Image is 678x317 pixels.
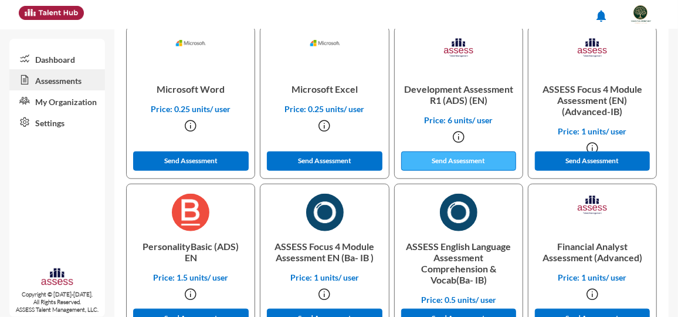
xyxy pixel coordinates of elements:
p: Price: 0.25 units/ user [136,104,245,114]
a: Settings [9,112,105,133]
button: Send Assessment [133,151,248,171]
p: Development Assessment R1 (ADS) (EN) [404,74,513,115]
mat-icon: notifications [594,9,608,23]
a: Assessments [9,69,105,90]
p: Price: 0.5 units/ user [404,295,513,305]
button: Send Assessment [535,151,650,171]
img: assesscompany-logo.png [40,267,74,288]
p: Price: 1 units/ user [270,272,379,282]
p: ASSESS Focus 4 Module Assessment EN (Ba- IB ) [270,231,379,272]
p: ASSESS Focus 4 Module Assessment (EN) (Advanced-IB) [538,74,647,126]
p: Microsoft Word [136,74,245,104]
a: Dashboard [9,48,105,69]
p: Price: 6 units/ user [404,115,513,125]
p: ASSESS English Language Assessment Comprehension & Vocab(Ba- IB) [404,231,513,295]
p: Price: 0.25 units/ user [270,104,379,114]
p: Microsoft Excel [270,74,379,104]
p: Price: 1 units/ user [538,126,647,136]
button: Send Assessment [267,151,382,171]
p: PersonalityBasic (ADS) EN [136,231,245,272]
p: Financial Analyst Assessment (Advanced) [538,231,647,272]
p: Price: 1 units/ user [538,272,647,282]
p: Price: 1.5 units/ user [136,272,245,282]
p: Copyright © [DATE]-[DATE]. All Rights Reserved. ASSESS Talent Management, LLC. [9,291,105,313]
button: Send Assessment [401,151,516,171]
a: My Organization [9,90,105,112]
